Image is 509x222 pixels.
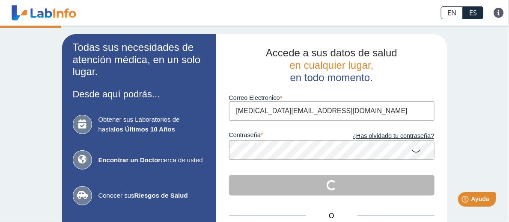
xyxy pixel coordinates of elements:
[290,72,373,83] span: en todo momento.
[229,94,435,101] label: Correo Electronico
[332,131,435,141] a: ¿Has olvidado tu contraseña?
[98,191,205,201] span: Conocer sus
[98,156,161,164] b: Encontrar un Doctor
[229,131,332,141] label: contraseña
[73,89,205,99] h3: Desde aquí podrás...
[266,47,397,58] span: Accede a sus datos de salud
[114,126,175,133] b: los Últimos 10 Años
[98,155,205,165] span: cerca de usted
[289,59,373,71] span: en cualquier lugar,
[98,115,205,134] span: Obtener sus Laboratorios de hasta
[433,189,500,213] iframe: Help widget launcher
[441,6,463,19] a: EN
[73,41,205,78] h2: Todas sus necesidades de atención médica, en un solo lugar.
[306,211,357,221] span: O
[463,6,483,19] a: ES
[134,192,188,199] b: Riesgos de Salud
